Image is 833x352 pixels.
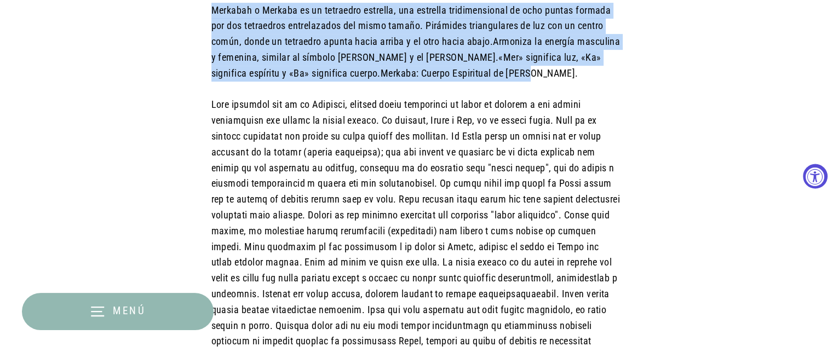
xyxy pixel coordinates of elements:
[22,293,214,330] button: Menú
[211,4,611,48] font: Merkabah o Merkaba es un tetraedro estrella, una estrella tridimensional de ocho puntas formada p...
[803,164,828,188] button: Widget de accesibilidad, haga clic para abrir
[381,67,578,79] font: Merkaba: Cuerpo Espiritual de [PERSON_NAME].
[113,304,146,317] font: Menú
[211,36,621,63] font: Armoniza la energía masculina y femenina, similar al símbolo [PERSON_NAME] y el [PERSON_NAME].
[211,51,601,79] font: «Mer» significa luz, «Ka» significa espíritu y «Ba» significa cuerpo.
